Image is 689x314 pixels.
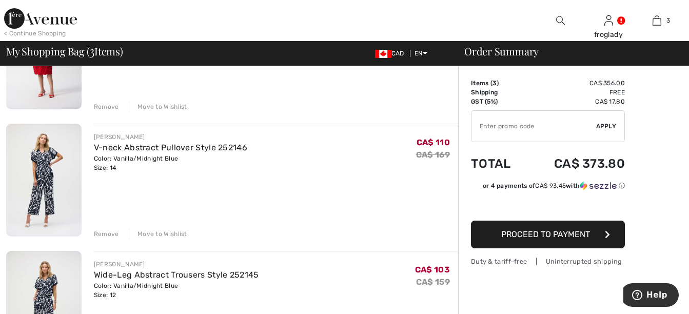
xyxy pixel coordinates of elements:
td: GST (5%) [471,97,526,106]
img: 1ère Avenue [4,8,77,29]
div: or 4 payments of with [483,181,625,190]
div: Move to Wishlist [129,229,187,239]
td: Total [471,146,526,181]
span: 3 [666,16,670,25]
a: Wide-Leg Abstract Trousers Style 252145 [94,270,259,280]
s: CA$ 159 [416,277,450,287]
span: Proceed to Payment [501,229,590,239]
div: Order Summary [452,46,683,56]
span: EN [415,50,427,57]
span: CA$ 93.45 [535,182,566,189]
td: CA$ 373.80 [526,146,625,181]
a: Sign In [604,15,613,25]
img: My Bag [653,14,661,27]
img: V-neck Abstract Pullover Style 252146 [6,124,82,237]
div: Remove [94,102,119,111]
div: Color: Vanilla/Midnight Blue Size: 12 [94,281,259,300]
div: Remove [94,229,119,239]
span: My Shopping Bag ( Items) [6,46,123,56]
s: CA$ 169 [416,150,450,160]
img: Sezzle [580,181,617,190]
span: 3 [90,44,94,57]
img: search the website [556,14,565,27]
div: froglady [585,29,632,40]
div: Color: Vanilla/Midnight Blue Size: 14 [94,154,247,172]
button: Proceed to Payment [471,221,625,248]
td: Items ( ) [471,78,526,88]
a: 3 [633,14,680,27]
div: or 4 payments ofCA$ 93.45withSezzle Click to learn more about Sezzle [471,181,625,194]
td: CA$ 17.80 [526,97,625,106]
span: 3 [493,80,497,87]
td: CA$ 356.00 [526,78,625,88]
div: [PERSON_NAME] [94,260,259,269]
span: Apply [596,122,617,131]
td: Shipping [471,88,526,97]
iframe: Opens a widget where you can find more information [623,283,679,309]
span: CA$ 103 [415,265,450,274]
a: V-neck Abstract Pullover Style 252146 [94,143,247,152]
div: Move to Wishlist [129,102,187,111]
span: CA$ 110 [417,138,450,147]
iframe: PayPal-paypal [471,194,625,217]
span: CAD [375,50,408,57]
div: Duty & tariff-free | Uninterrupted shipping [471,257,625,266]
img: Canadian Dollar [375,50,391,58]
td: Free [526,88,625,97]
img: My Info [604,14,613,27]
div: [PERSON_NAME] [94,132,247,142]
input: Promo code [471,111,596,142]
div: < Continue Shopping [4,29,66,38]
